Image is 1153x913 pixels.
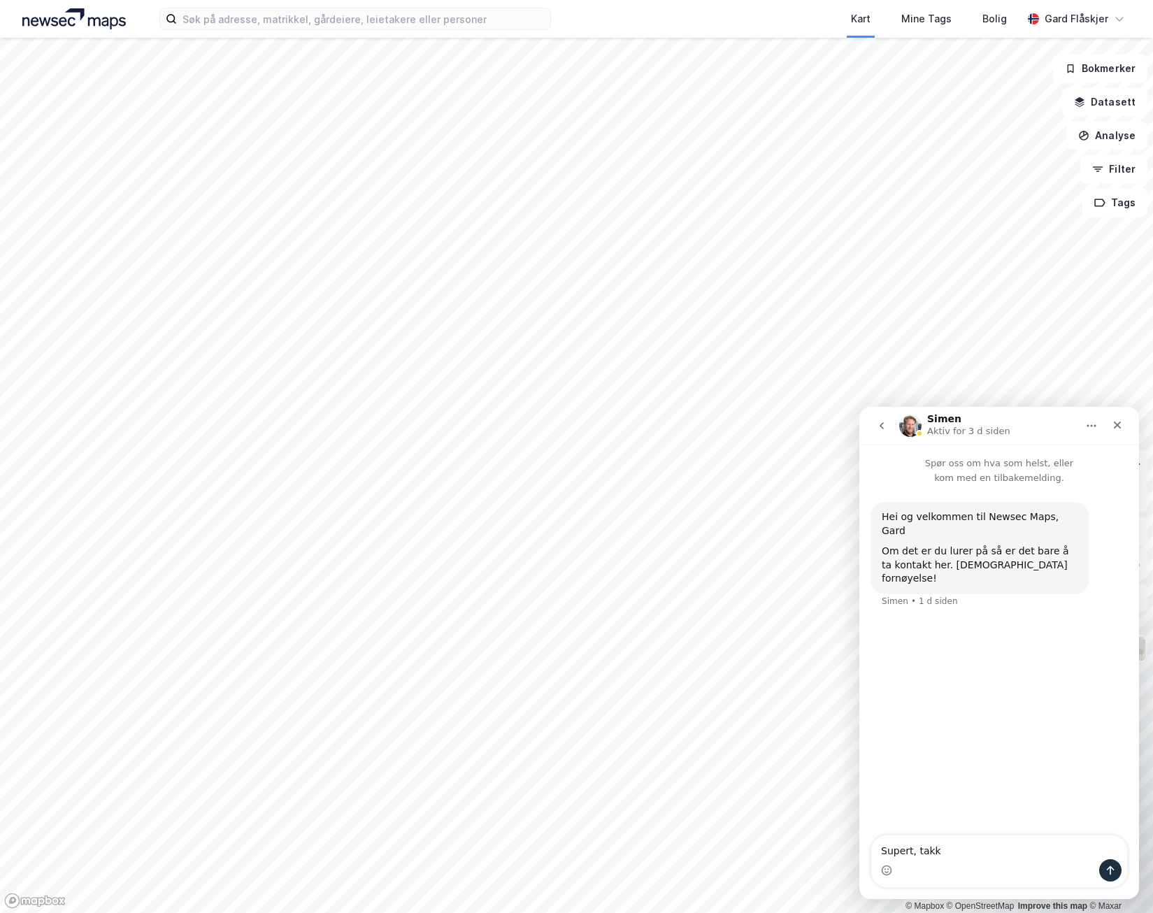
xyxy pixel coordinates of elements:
[4,893,66,909] a: Mapbox homepage
[851,10,871,27] div: Kart
[1066,122,1147,150] button: Analyse
[947,901,1015,911] a: OpenStreetMap
[1018,901,1087,911] a: Improve this map
[859,407,1139,899] iframe: Intercom live chat
[905,901,944,911] a: Mapbox
[982,10,1007,27] div: Bolig
[1082,189,1147,217] button: Tags
[1053,55,1147,82] button: Bokmerker
[1045,10,1108,27] div: Gard Flåskjer
[22,8,126,29] img: logo.a4113a55bc3d86da70a041830d287a7e.svg
[1080,155,1147,183] button: Filter
[1062,88,1147,116] button: Datasett
[901,10,952,27] div: Mine Tags
[177,8,550,29] input: Søk på adresse, matrikkel, gårdeiere, leietakere eller personer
